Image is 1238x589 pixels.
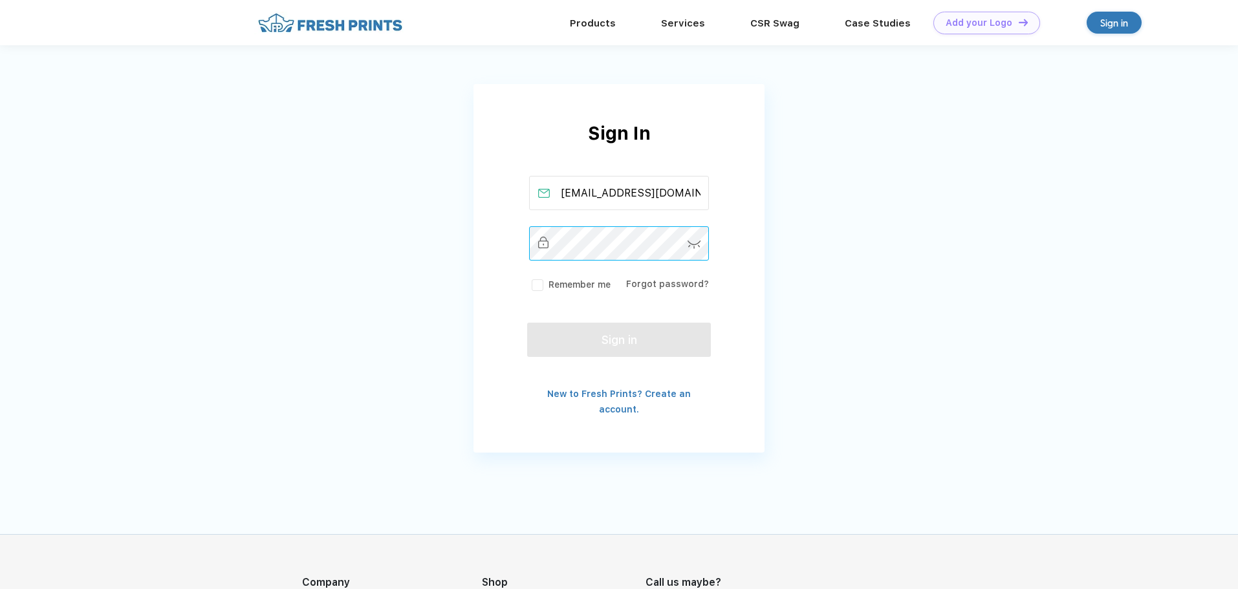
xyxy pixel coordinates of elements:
[688,241,701,249] img: password-icon.svg
[529,176,710,210] input: Email
[547,389,691,414] a: New to Fresh Prints? Create an account.
[626,279,709,289] a: Forgot password?
[1087,12,1142,34] a: Sign in
[946,17,1012,28] div: Add your Logo
[538,189,550,198] img: email_active.svg
[527,323,711,357] button: Sign in
[570,17,616,29] a: Products
[529,278,611,292] label: Remember me
[254,12,406,34] img: fo%20logo%202.webp
[1019,19,1028,26] img: DT
[538,237,548,248] img: password_inactive.svg
[661,17,705,29] a: Services
[473,120,765,176] div: Sign In
[750,17,799,29] a: CSR Swag
[1100,16,1128,30] div: Sign in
